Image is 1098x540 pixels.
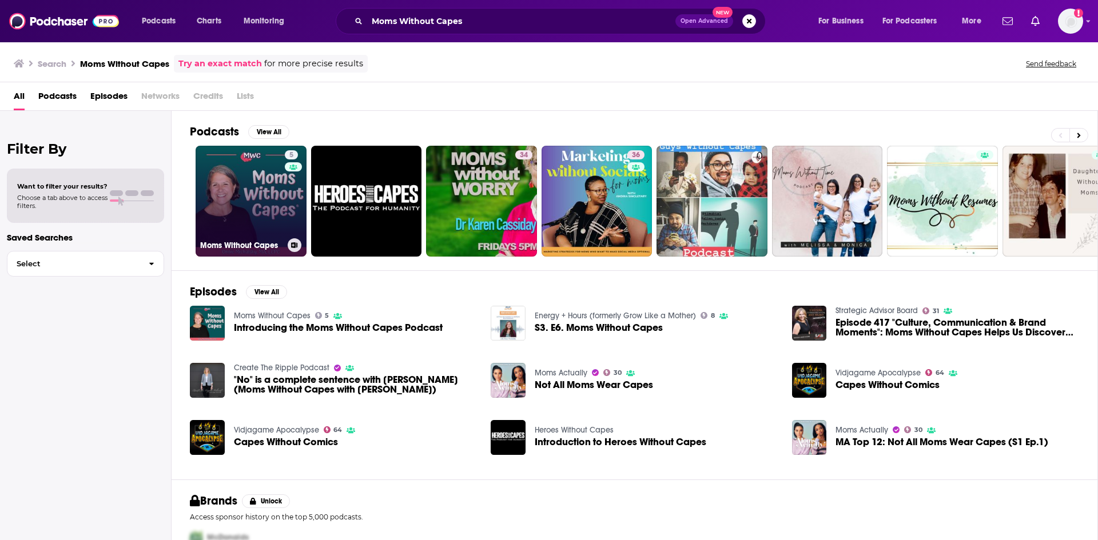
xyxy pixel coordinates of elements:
span: 5 [325,313,329,318]
span: More [962,13,981,29]
a: Podcasts [38,87,77,110]
a: Vidjagame Apocalypse [836,368,921,378]
a: 36 [542,146,653,257]
a: Not All Moms Wear Capes [535,380,653,390]
span: 64 [936,370,944,375]
a: 30 [603,369,622,376]
img: User Profile [1058,9,1083,34]
a: Episode 417 "Culture, Communication & Brand Moments": Moms Without Capes Helps Us Discover The Va... [792,306,827,341]
span: Lists [237,87,254,110]
img: Podchaser - Follow, Share and Rate Podcasts [9,10,119,32]
a: Introducing the Moms Without Capes Podcast [234,323,443,333]
img: MA Top 12: Not All Moms Wear Capes (S1 Ep.1) [792,420,827,455]
span: 31 [933,309,939,314]
img: Capes Without Comics [792,363,827,398]
img: "No" is a complete sentence with Candice Smiley (Moms Without Capes with Onnie Michalsky) [190,363,225,398]
div: Search podcasts, credits, & more... [347,8,777,34]
span: New [713,7,733,18]
span: For Podcasters [882,13,937,29]
a: 30 [904,426,922,433]
span: Podcasts [142,13,176,29]
span: 64 [333,427,342,433]
a: Charts [189,12,228,30]
span: For Business [818,13,864,29]
a: 8 [701,312,715,319]
a: 5Moms Without Capes [196,146,307,257]
a: Episode 417 "Culture, Communication & Brand Moments": Moms Without Capes Helps Us Discover The Va... [836,318,1079,337]
span: Select [7,260,140,267]
img: S3. E6. Moms Without Capes [491,306,526,341]
span: Logged in as luilaking [1058,9,1083,34]
h2: Episodes [190,285,237,299]
h2: Brands [190,494,237,508]
a: Try an exact match [178,57,262,70]
button: View All [246,285,287,299]
h3: Moms Without Capes [80,58,169,69]
button: open menu [134,12,190,30]
span: Want to filter your results? [17,182,108,190]
button: open menu [875,12,954,30]
span: for more precise results [264,57,363,70]
span: S3. E6. Moms Without Capes [535,323,663,333]
a: Capes Without Comics [836,380,940,390]
a: PodcastsView All [190,125,289,139]
a: 34 [515,150,532,159]
div: 0 [757,150,763,252]
a: MA Top 12: Not All Moms Wear Capes (S1 Ep.1) [836,437,1048,447]
h3: Moms Without Capes [200,241,283,250]
a: 64 [324,426,343,433]
button: Send feedback [1023,59,1080,69]
button: Show profile menu [1058,9,1083,34]
span: Networks [141,87,180,110]
svg: Add a profile image [1074,9,1083,18]
button: open menu [954,12,996,30]
span: Charts [197,13,221,29]
p: Saved Searches [7,232,164,243]
a: "No" is a complete sentence with Candice Smiley (Moms Without Capes with Onnie Michalsky) [234,375,478,394]
span: Choose a tab above to access filters. [17,194,108,210]
img: Introduction to Heroes Without Capes [491,420,526,455]
button: Select [7,251,164,277]
a: 0 [657,146,767,257]
span: 30 [914,427,922,433]
a: All [14,87,25,110]
a: 64 [925,369,944,376]
span: 5 [289,150,293,161]
a: Episodes [90,87,128,110]
a: 5 [285,150,298,159]
img: Not All Moms Wear Capes [491,363,526,398]
img: Introducing the Moms Without Capes Podcast [190,306,225,341]
a: Create The Ripple Podcast [234,363,329,373]
span: 36 [632,150,640,161]
a: Heroes Without Capes [535,425,614,435]
a: Introduction to Heroes Without Capes [535,437,706,447]
a: Show notifications dropdown [1027,11,1044,31]
a: Moms Without Capes [234,311,311,321]
a: Capes Without Comics [190,420,225,455]
span: "No" is a complete sentence with [PERSON_NAME] (Moms Without Capes with [PERSON_NAME]) [234,375,478,394]
button: open menu [810,12,878,30]
a: 34 [426,146,537,257]
h2: Filter By [7,141,164,157]
a: Strategic Advisor Board [836,306,918,315]
button: Unlock [242,494,291,508]
h3: Search [38,58,66,69]
span: Open Advanced [681,18,728,24]
input: Search podcasts, credits, & more... [367,12,675,30]
a: Capes Without Comics [234,437,338,447]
